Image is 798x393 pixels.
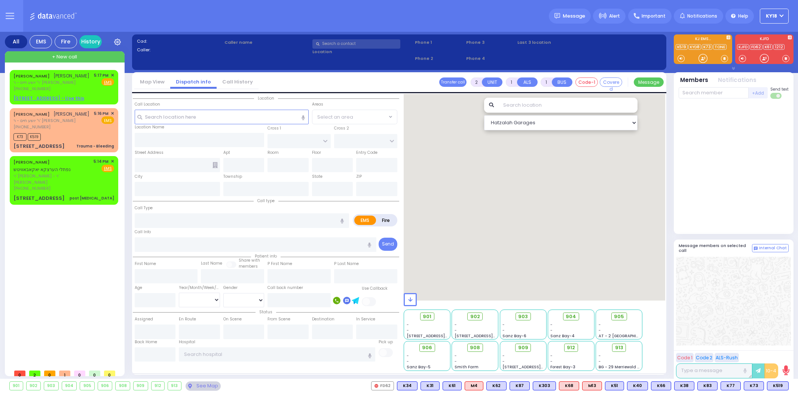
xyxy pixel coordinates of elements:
[680,76,708,85] button: Members
[721,381,741,390] div: K77
[651,381,671,390] div: BLS
[465,381,483,390] div: M4
[744,381,764,390] div: K73
[397,381,418,390] div: K34
[502,359,505,364] span: -
[517,77,538,87] button: ALS
[94,159,108,164] span: 5:14 PM
[550,353,553,359] span: -
[415,39,464,46] span: Phone 1
[455,327,457,333] span: -
[582,381,602,390] div: ALS
[599,364,640,370] span: BG - 29 Merriewold S.
[455,333,525,339] span: [STREET_ADDRESS][PERSON_NAME]
[70,195,114,201] div: post [MEDICAL_DATA]
[223,174,242,180] label: Township
[239,263,258,269] span: members
[89,371,100,376] span: 0
[502,364,573,370] span: [STREET_ADDRESS][PERSON_NAME]
[374,384,378,388] img: red-radio-icon.svg
[13,159,50,165] a: [PERSON_NAME]
[179,285,220,291] div: Year/Month/Week/Day
[407,364,431,370] span: Sanz Bay-5
[356,316,375,322] label: In Service
[111,158,114,165] span: ✕
[510,381,530,390] div: K87
[575,77,598,87] button: Code-1
[135,205,153,211] label: Call Type
[609,13,620,19] span: Alert
[170,78,217,85] a: Dispatch info
[74,371,85,376] span: 0
[312,39,400,49] input: Search a contact
[98,382,112,390] div: 906
[179,347,375,362] input: Search hospital
[599,327,601,333] span: -
[713,44,727,50] a: TONE
[104,80,112,85] u: EMS
[312,150,321,156] label: Floor
[201,261,222,266] label: Last Name
[582,381,602,390] div: M13
[267,125,281,131] label: Cross 1
[267,261,292,267] label: P First Name
[767,381,789,390] div: K519
[379,339,393,345] label: Pick up
[642,13,666,19] span: Important
[766,13,777,19] span: KY18
[674,37,732,42] label: KJ EMS...
[135,174,143,180] label: City
[605,381,624,390] div: BLS
[679,243,752,253] h5: Message members on selected call
[179,339,195,345] label: Hospital
[312,316,334,322] label: Destination
[30,35,52,48] div: EMS
[111,72,114,79] span: ✕
[744,381,764,390] div: BLS
[407,327,409,333] span: -
[379,238,397,251] button: Send
[470,313,480,320] span: 902
[135,261,156,267] label: First Name
[550,322,553,327] span: -
[5,35,27,48] div: All
[168,382,181,390] div: 913
[267,285,303,291] label: Call back number
[421,381,440,390] div: BLS
[251,253,281,259] span: Patient info
[599,353,601,359] span: -
[223,316,242,322] label: On Scene
[80,382,94,390] div: 905
[254,198,278,204] span: Call type
[651,381,671,390] div: K66
[687,13,717,19] span: Notifications
[179,316,196,322] label: En Route
[135,101,160,107] label: Call Location
[465,381,483,390] div: ALS
[317,113,353,121] span: Select an area
[14,371,25,376] span: 0
[688,44,701,50] a: KYD8
[470,344,480,351] span: 908
[13,111,50,117] a: [PERSON_NAME]
[334,125,349,131] label: Cross 2
[679,87,749,98] input: Search member
[76,143,114,149] div: Trauma - Bleeding
[498,98,637,113] input: Search location
[13,79,89,86] span: ר' יושע חיים - ר' [PERSON_NAME]
[239,258,260,263] small: Share with
[737,44,749,50] a: KJFD
[466,39,515,46] span: Phone 3
[13,124,51,130] span: [PHONE_NUMBER]
[735,37,794,42] label: KJFD
[533,381,556,390] div: K303
[27,382,41,390] div: 902
[600,77,622,87] button: Covered
[486,381,507,390] div: K62
[312,101,323,107] label: Areas
[371,381,394,390] div: FD62
[550,327,553,333] span: -
[634,77,664,87] button: Message
[407,322,409,327] span: -
[137,38,222,45] label: Cad:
